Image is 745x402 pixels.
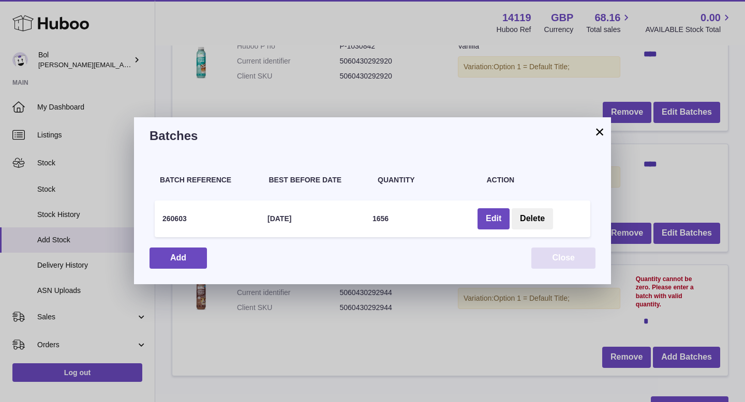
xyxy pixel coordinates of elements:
h4: Best Before Date [269,175,368,185]
h4: Batch Reference [160,175,259,185]
button: Delete [512,208,553,229]
h4: Action [487,175,586,185]
h4: 260603 [162,214,187,224]
button: Close [531,248,595,269]
h3: Batches [150,128,595,144]
h4: [DATE] [267,214,291,224]
button: Add [150,248,207,269]
h4: Quantity [378,175,476,185]
button: Edit [478,208,510,229]
h4: 1656 [373,214,389,224]
button: × [593,126,606,138]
